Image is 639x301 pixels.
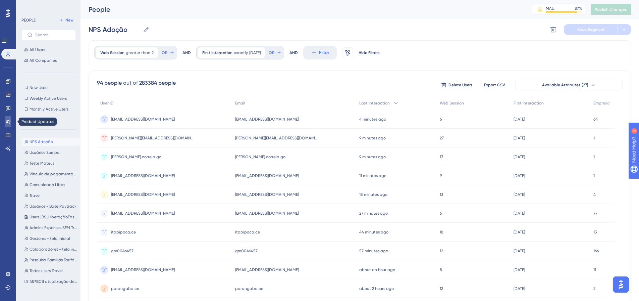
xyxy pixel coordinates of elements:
[268,47,282,58] button: OR
[111,248,134,254] span: gm0046457
[269,50,274,55] span: OR
[21,213,80,221] button: UsersJBS_LiberaçãoFase1
[359,173,386,178] time: 11 minutes ago
[235,135,319,141] span: [PERSON_NAME][EMAIL_ADDRESS][DOMAIN_NAME]
[593,173,595,178] span: 1
[30,171,77,177] span: Vínculo de pagamentos aos fornecedores (4 contas -admin)
[65,17,73,23] span: New
[289,46,298,59] div: AND
[440,192,443,197] span: 13
[514,155,525,159] time: [DATE]
[440,117,442,122] span: 6
[126,50,150,55] span: greater than
[611,274,631,295] iframe: UserGuiding AI Assistant Launcher
[514,211,525,216] time: [DATE]
[111,192,175,197] span: [EMAIL_ADDRESS][DOMAIN_NAME]
[593,211,597,216] span: 77
[514,136,525,140] time: [DATE]
[161,47,175,58] button: OR
[235,286,263,291] span: parangaba.ce
[47,3,49,9] div: 2
[21,202,80,210] button: Usuários - Base Paytrack
[359,230,388,234] time: 44 minutes ago
[319,49,329,57] span: Filter
[139,79,176,87] div: 283384 people
[359,249,388,253] time: 57 minutes ago
[359,50,380,55] span: Hide Filters
[30,247,77,252] span: Colaboradores - tela inicial
[21,94,76,102] button: Weekly Active Users
[21,234,80,243] button: Gestores - tela inicial
[21,56,76,64] button: All Companies
[97,79,122,87] div: 94 people
[440,80,474,90] button: Delete Users
[57,16,76,24] button: New
[30,204,76,209] span: Usuários - Base Paytrack
[440,211,442,216] span: 6
[35,33,70,37] input: Search
[249,50,261,55] span: [DATE]
[514,230,525,234] time: [DATE]
[235,229,260,235] span: itapipoca.ce
[546,6,554,11] div: MAU
[30,150,59,155] span: Usuários Sompo
[235,192,299,197] span: [EMAIL_ADDRESS][DOMAIN_NAME]
[111,267,175,272] span: [EMAIL_ADDRESS][DOMAIN_NAME]
[593,248,599,254] span: 166
[593,286,595,291] span: 2
[359,155,386,159] time: 9 minutes ago
[111,211,175,216] span: [EMAIL_ADDRESS][DOMAIN_NAME]
[577,27,605,32] span: Save Segment
[448,82,473,88] span: Delete Users
[359,267,395,272] time: about an hour ago
[16,2,42,10] span: Need Help?
[89,25,140,34] input: Segment Name
[30,58,57,63] span: All Companies
[235,267,299,272] span: [EMAIL_ADDRESS][DOMAIN_NAME]
[593,135,595,141] span: 1
[21,170,80,178] button: Vínculo de pagamentos aos fornecedores (4 contas -admin)
[514,173,525,178] time: [DATE]
[593,154,595,160] span: 1
[440,267,442,272] span: 8
[152,50,154,55] span: 2
[30,214,77,220] span: UsersJBS_LiberaçãoFase1
[359,136,386,140] time: 9 minutes ago
[440,173,442,178] span: 9
[21,277,80,286] button: 457BCB atualização de dados onda 2 atualizada
[235,211,299,216] span: [EMAIL_ADDRESS][DOMAIN_NAME]
[30,106,68,112] span: Monthly Active Users
[440,154,443,160] span: 13
[21,46,76,54] button: All Users
[235,173,299,178] span: [EMAIL_ADDRESS][DOMAIN_NAME]
[514,117,525,122] time: [DATE]
[30,236,70,241] span: Gestores - tela inicial
[30,85,48,90] span: New Users
[440,135,444,141] span: 27
[30,47,45,52] span: All Users
[21,148,80,157] button: Usuários Sompo
[359,117,386,122] time: 4 minutes ago
[21,191,80,200] button: Travel
[359,192,387,197] time: 15 minutes ago
[21,159,80,167] button: Teste Mateus
[593,100,610,106] span: Empresa
[564,24,618,35] button: Save Segment
[593,192,596,197] span: 4
[21,105,76,113] button: Monthly Active Users
[30,257,77,263] span: Pesquisa Famílias Tarifárias
[514,100,544,106] span: First Interaction
[21,267,80,275] button: Todos users Travel
[514,286,525,291] time: [DATE]
[111,117,175,122] span: [EMAIL_ADDRESS][DOMAIN_NAME]
[100,100,114,106] span: User ID
[478,80,511,90] button: Export CSV
[21,138,80,146] button: NPS Adoção
[89,5,515,14] div: People
[514,267,525,272] time: [DATE]
[30,161,54,166] span: Teste Mateus
[359,211,388,216] time: 27 minutes ago
[440,248,443,254] span: 12
[111,173,175,178] span: [EMAIL_ADDRESS][DOMAIN_NAME]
